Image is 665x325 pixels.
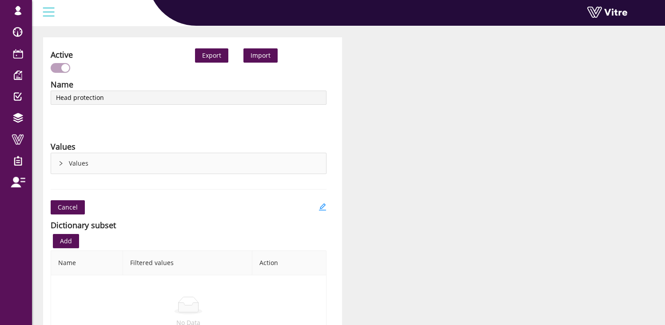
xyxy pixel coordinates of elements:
span: Import [251,51,271,59]
a: edit [319,200,327,214]
div: rightValues [51,153,326,174]
div: Values [51,140,76,153]
button: Cancel [51,200,85,214]
div: Dictionary subset [51,219,116,231]
span: edit [319,203,327,211]
button: Export [195,48,228,63]
th: Name [51,251,123,275]
div: Name [51,78,73,91]
span: right [58,161,64,166]
th: Filtered values [123,251,252,275]
input: Name [51,91,327,105]
span: Add [60,236,72,246]
div: Active [51,48,73,61]
span: Cancel [58,202,78,212]
button: Add [53,234,79,248]
th: Action [252,251,327,275]
span: Export [202,51,221,60]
